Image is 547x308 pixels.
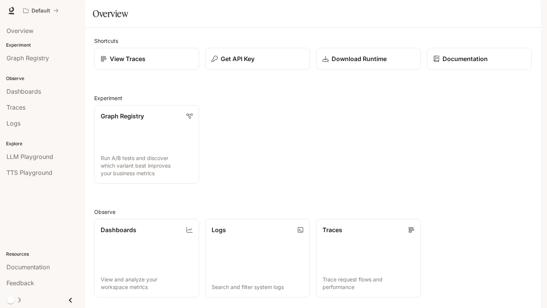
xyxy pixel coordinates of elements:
[205,219,310,297] a: LogsSearch and filter system logs
[32,8,50,14] p: Default
[443,54,488,63] p: Documentation
[316,48,421,70] a: Download Runtime
[94,37,532,45] h2: Shortcuts
[323,276,414,291] p: Trace request flows and performance
[332,54,387,63] p: Download Runtime
[94,94,532,102] h2: Experiment
[316,219,421,297] a: TracesTrace request flows and performance
[221,54,255,63] p: Get API Key
[93,6,128,21] h1: Overview
[205,48,310,70] button: Get API Key
[110,54,145,63] p: View Traces
[101,225,136,234] p: Dashboards
[101,154,193,177] p: Run A/B tests and discover which variant best improves your business metrics
[427,48,532,70] a: Documentation
[101,276,193,291] p: View and analyze your workspace metrics
[94,48,199,70] a: View Traces
[94,105,199,184] a: Graph RegistryRun A/B tests and discover which variant best improves your business metrics
[94,208,532,216] h2: Observe
[212,225,226,234] p: Logs
[94,219,199,297] a: DashboardsView and analyze your workspace metrics
[20,3,62,18] button: All workspaces
[323,225,342,234] p: Traces
[212,283,304,291] p: Search and filter system logs
[101,112,144,121] p: Graph Registry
